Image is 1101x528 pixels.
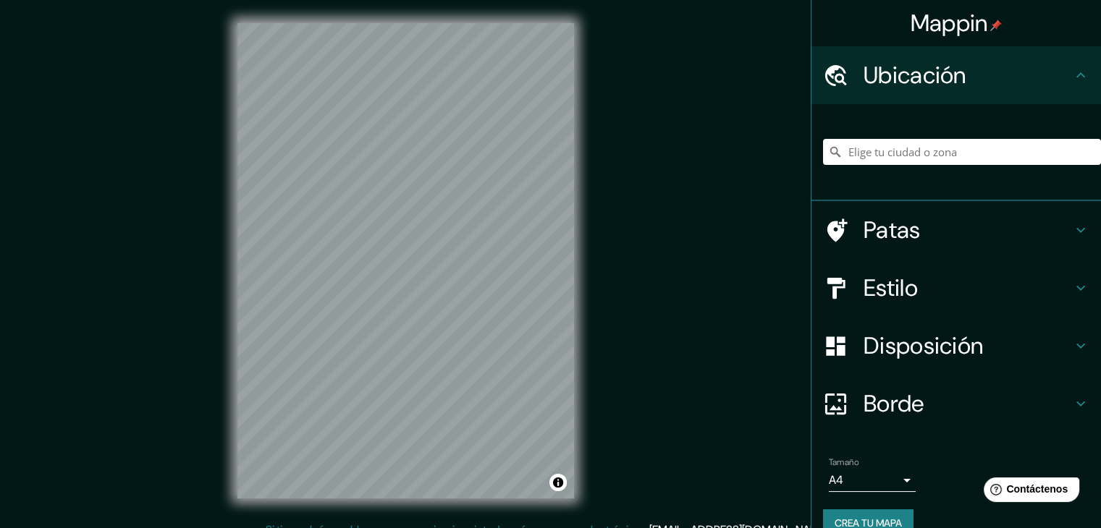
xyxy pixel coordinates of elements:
font: Disposición [864,331,983,361]
font: A4 [829,472,843,487]
div: Patas [811,201,1101,259]
img: pin-icon.png [990,20,1002,31]
canvas: Mapa [237,23,574,498]
font: Borde [864,388,924,419]
font: Ubicación [864,60,966,90]
button: Activar o desactivar atribución [549,474,567,491]
font: Estilo [864,273,918,303]
div: A4 [829,469,916,492]
input: Elige tu ciudad o zona [823,139,1101,165]
div: Ubicación [811,46,1101,104]
div: Borde [811,375,1101,433]
font: Patas [864,215,921,245]
div: Estilo [811,259,1101,317]
font: Mappin [911,8,988,38]
font: Tamaño [829,456,859,468]
iframe: Lanzador de widgets de ayuda [972,472,1085,512]
div: Disposición [811,317,1101,375]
